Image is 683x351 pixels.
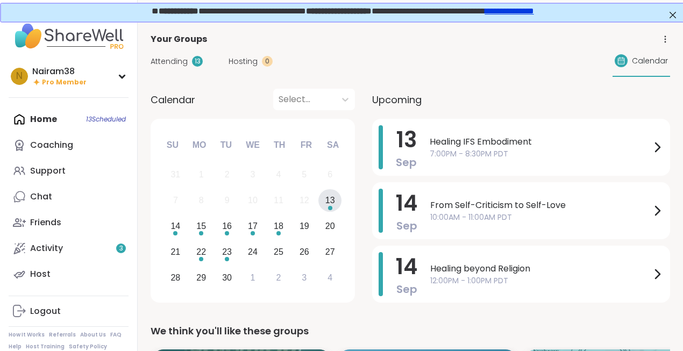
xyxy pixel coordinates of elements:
div: Choose Wednesday, September 24th, 2025 [241,240,265,263]
a: Coaching [9,132,129,158]
div: Not available Monday, September 8th, 2025 [190,189,213,212]
div: 5 [302,167,307,182]
div: Su [161,133,184,157]
span: 10:00AM - 11:00AM PDT [430,212,651,223]
div: Not available Thursday, September 11th, 2025 [267,189,290,212]
div: Choose Friday, October 3rd, 2025 [293,266,316,289]
div: 18 [274,219,283,233]
div: 17 [248,219,258,233]
a: Friends [9,210,129,235]
div: Choose Saturday, September 20th, 2025 [318,215,341,238]
div: Choose Thursday, October 2nd, 2025 [267,266,290,289]
div: Host [30,268,51,280]
div: 13 [192,56,203,67]
div: Not available Monday, September 1st, 2025 [190,163,213,187]
span: From Self-Criticism to Self-Love [430,199,651,212]
a: Referrals [49,331,76,339]
div: 19 [300,219,309,233]
div: We think you'll like these groups [151,324,670,339]
div: 10 [248,193,258,207]
span: Hosting [229,56,258,67]
div: Logout [30,305,61,317]
div: Not available Tuesday, September 9th, 2025 [216,189,239,212]
div: 22 [196,245,206,259]
a: Support [9,158,129,184]
div: 24 [248,245,258,259]
div: Choose Monday, September 15th, 2025 [190,215,213,238]
span: 3 [119,244,123,253]
div: Choose Saturday, September 27th, 2025 [318,240,341,263]
span: Pro Member [42,78,87,87]
span: Your Groups [151,33,207,46]
span: 14 [396,252,417,282]
div: 4 [276,167,281,182]
span: Attending [151,56,188,67]
div: Coaching [30,139,73,151]
div: 25 [274,245,283,259]
a: Chat [9,184,129,210]
div: 28 [170,270,180,285]
span: Healing IFS Embodiment [430,135,651,148]
div: Choose Thursday, September 25th, 2025 [267,240,290,263]
span: Calendar [151,92,195,107]
div: 20 [325,219,335,233]
a: Host Training [26,343,65,350]
div: Friends [30,217,61,228]
div: Mo [187,133,211,157]
span: 7:00PM - 8:30PM PDT [430,148,651,160]
div: 13 [325,193,335,207]
div: 4 [328,270,332,285]
div: Sa [321,133,345,157]
div: 3 [251,167,255,182]
div: Choose Thursday, September 18th, 2025 [267,215,290,238]
div: 16 [222,219,232,233]
div: Not available Wednesday, September 10th, 2025 [241,189,265,212]
span: Sep [396,155,417,170]
span: 14 [396,188,417,218]
a: Activity3 [9,235,129,261]
div: 11 [274,193,283,207]
div: 0 [262,56,273,67]
span: Sep [396,218,417,233]
div: Not available Friday, September 5th, 2025 [293,163,316,187]
div: Choose Saturday, September 13th, 2025 [318,189,341,212]
img: ShareWell Nav Logo [9,17,129,55]
div: 31 [170,167,180,182]
span: Upcoming [372,92,422,107]
div: Choose Sunday, September 21st, 2025 [164,240,187,263]
div: Activity [30,242,63,254]
span: 13 [396,125,417,155]
span: 12:00PM - 1:00PM PDT [430,275,651,286]
div: 2 [225,167,230,182]
div: Choose Friday, September 26th, 2025 [293,240,316,263]
a: Logout [9,298,129,324]
span: Calendar [632,55,668,67]
a: About Us [80,331,106,339]
div: Fr [294,133,318,157]
div: 30 [222,270,232,285]
span: Healing beyond Religion [430,262,651,275]
div: Choose Friday, September 19th, 2025 [293,215,316,238]
div: We [241,133,265,157]
div: Not available Tuesday, September 2nd, 2025 [216,163,239,187]
div: Choose Monday, September 22nd, 2025 [190,240,213,263]
div: Not available Thursday, September 4th, 2025 [267,163,290,187]
span: N [16,69,23,83]
a: Host [9,261,129,287]
div: Not available Saturday, September 6th, 2025 [318,163,341,187]
div: Choose Sunday, September 14th, 2025 [164,215,187,238]
div: Tu [214,133,238,157]
div: Choose Monday, September 29th, 2025 [190,266,213,289]
div: Choose Wednesday, October 1st, 2025 [241,266,265,289]
div: 23 [222,245,232,259]
div: 26 [300,245,309,259]
div: 7 [173,193,178,207]
div: Not available Friday, September 12th, 2025 [293,189,316,212]
div: Choose Tuesday, September 16th, 2025 [216,215,239,238]
a: How It Works [9,331,45,339]
span: Sep [396,282,417,297]
div: Not available Wednesday, September 3rd, 2025 [241,163,265,187]
div: 1 [199,167,204,182]
div: 6 [328,167,332,182]
div: 29 [196,270,206,285]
